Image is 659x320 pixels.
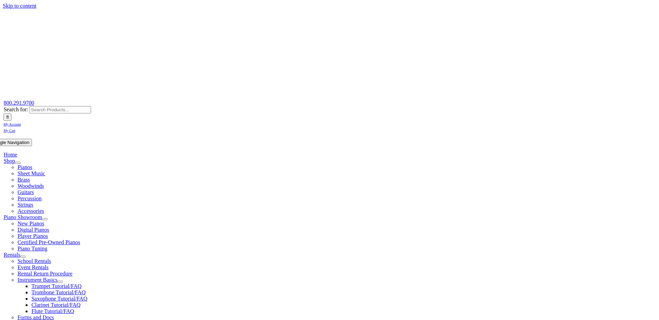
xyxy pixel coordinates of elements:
button: Open submenu of Rentals [20,256,26,258]
a: Trumpet Tutorial/FAQ [31,283,81,289]
a: Rentals [3,252,20,258]
a: Guitars [17,189,34,195]
a: Shop [3,158,15,164]
a: Strings [17,202,33,208]
button: Open submenu of Piano Showroom [42,218,48,220]
a: Rental Return Procedure [17,271,72,277]
a: Accessories [17,208,44,214]
a: Trombone Tutorial/FAQ [31,289,85,295]
input: Search [3,113,11,121]
span: My Cart [3,129,15,133]
a: Digital Pianos [17,227,49,233]
input: Search Products... [30,106,91,113]
a: My Cart [3,127,15,133]
a: Clarinet Tutorial/FAQ [31,302,81,308]
a: Brass [17,177,30,183]
a: Skip to content [3,3,36,9]
a: Sheet Music [17,170,45,176]
a: Saxophone Tutorial/FAQ [31,296,87,302]
span: My Account [3,122,21,126]
a: Event Rentals [17,264,48,270]
button: Open submenu of Instrument Basics [57,281,63,283]
span: Search for: [3,106,28,112]
a: My Account [3,121,21,127]
a: New Pianos [17,221,44,226]
a: Certified Pre-Owned Pianos [17,239,80,245]
a: Instrument Basics [17,277,57,283]
a: Piano Showroom [3,214,42,220]
a: 800.291.9700 [3,100,34,106]
a: Player Pianos [17,233,48,239]
a: School Rentals [17,258,51,264]
button: Open submenu of Shop [15,162,20,164]
a: Home [3,152,17,158]
a: Woodwinds [17,183,44,189]
a: Percussion [17,195,41,201]
a: Flute Tutorial/FAQ [31,308,74,314]
a: Pianos [17,164,32,170]
a: Piano Tuning [17,246,47,251]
